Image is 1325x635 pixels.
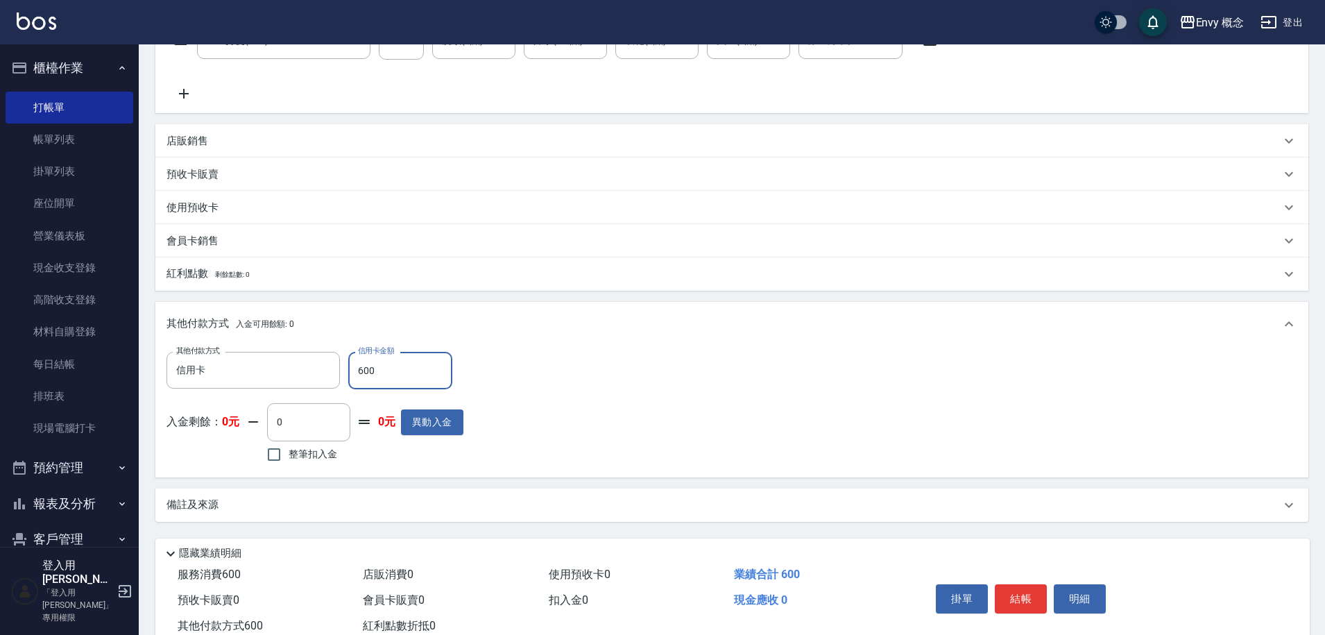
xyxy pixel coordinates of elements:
[995,584,1047,613] button: 結帳
[178,568,241,581] span: 服務消費 600
[378,415,395,430] strong: 0元
[155,224,1308,257] div: 會員卡銷售
[42,586,113,624] p: 「登入用[PERSON_NAME]」專用權限
[363,593,425,607] span: 會員卡販賣 0
[401,409,463,435] button: 異動入金
[1255,10,1308,35] button: 登出
[166,498,219,512] p: 備註及來源
[166,234,219,248] p: 會員卡銷售
[6,486,133,522] button: 報表及分析
[178,619,263,632] span: 其他付款方式 600
[6,521,133,557] button: 客戶管理
[166,266,249,282] p: 紅利點數
[6,124,133,155] a: 帳單列表
[155,489,1308,522] div: 備註及來源
[166,316,294,332] p: 其他付款方式
[6,380,133,412] a: 排班表
[155,124,1308,158] div: 店販銷售
[17,12,56,30] img: Logo
[166,415,239,430] p: 入金剩餘：
[6,348,133,380] a: 每日結帳
[6,50,133,86] button: 櫃檯作業
[549,568,610,581] span: 使用預收卡 0
[6,252,133,284] a: 現金收支登錄
[549,593,588,607] span: 扣入金 0
[358,346,394,356] label: 信用卡金額
[1196,14,1245,31] div: Envy 概念
[155,191,1308,224] div: 使用預收卡
[166,201,219,215] p: 使用預收卡
[166,167,219,182] p: 預收卡販賣
[155,257,1308,291] div: 紅利點數剩餘點數: 0
[1139,8,1167,36] button: save
[936,584,988,613] button: 掛單
[222,415,239,428] strong: 0元
[734,568,800,581] span: 業績合計 600
[11,577,39,605] img: Person
[178,593,239,607] span: 預收卡販賣 0
[6,187,133,219] a: 座位開單
[176,346,220,356] label: 其他付款方式
[289,447,337,462] span: 整筆扣入金
[215,271,250,278] span: 剩餘點數: 0
[6,92,133,124] a: 打帳單
[155,158,1308,191] div: 預收卡販賣
[166,134,208,149] p: 店販銷售
[363,568,413,581] span: 店販消費 0
[6,450,133,486] button: 預約管理
[6,220,133,252] a: 營業儀表板
[6,284,133,316] a: 高階收支登錄
[6,412,133,444] a: 現場電腦打卡
[179,546,241,561] p: 隱藏業績明細
[6,316,133,348] a: 材料自購登錄
[155,302,1308,346] div: 其他付款方式入金可用餘額: 0
[1174,8,1250,37] button: Envy 概念
[42,559,113,586] h5: 登入用[PERSON_NAME]
[1054,584,1106,613] button: 明細
[236,319,295,329] span: 入金可用餘額: 0
[734,593,787,607] span: 現金應收 0
[6,155,133,187] a: 掛單列表
[363,619,436,632] span: 紅利點數折抵 0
